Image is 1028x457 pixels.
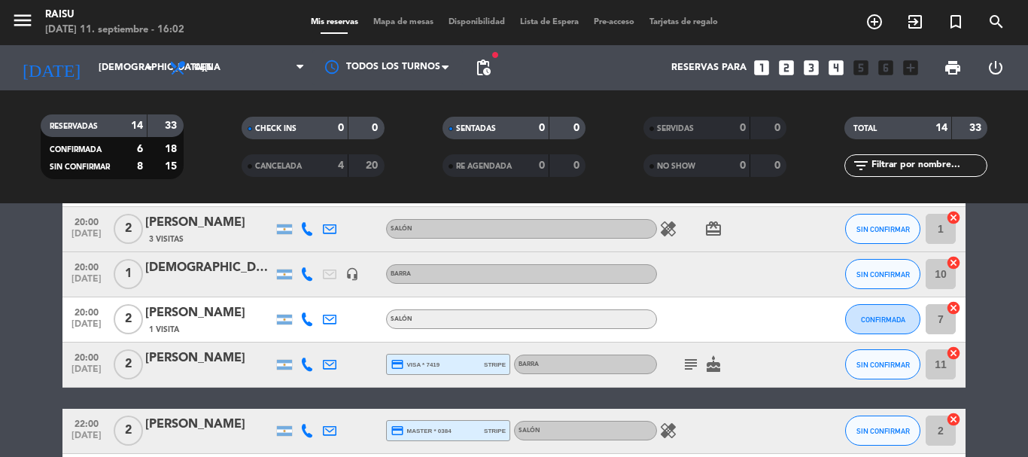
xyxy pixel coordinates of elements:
[969,123,984,133] strong: 33
[876,58,896,78] i: looks_6
[145,258,273,278] div: [DEMOGRAPHIC_DATA] Nakama
[366,18,441,26] span: Mapa de mesas
[114,349,143,379] span: 2
[946,210,961,225] i: cancel
[946,346,961,361] i: cancel
[391,358,439,371] span: visa * 7419
[145,213,273,233] div: [PERSON_NAME]
[974,45,1017,90] div: LOG OUT
[657,125,694,133] span: SERVIDAS
[657,163,695,170] span: NO SHOW
[856,427,910,435] span: SIN CONFIRMAR
[845,349,920,379] button: SIN CONFIRMAR
[845,304,920,334] button: CONFIRMADA
[131,120,143,131] strong: 14
[149,324,179,336] span: 1 Visita
[68,212,105,230] span: 20:00
[68,229,105,246] span: [DATE]
[987,13,1005,31] i: search
[391,271,411,277] span: Barra
[774,160,783,171] strong: 0
[845,259,920,289] button: SIN CONFIRMAR
[255,163,302,170] span: CANCELADA
[11,51,91,84] i: [DATE]
[391,316,412,322] span: Salón
[901,58,920,78] i: add_box
[642,18,725,26] span: Tarjetas de regalo
[906,13,924,31] i: exit_to_app
[946,255,961,270] i: cancel
[45,8,184,23] div: Raisu
[391,424,404,437] i: credit_card
[704,220,722,238] i: card_giftcard
[114,304,143,334] span: 2
[68,303,105,320] span: 20:00
[856,270,910,279] span: SIN CONFIRMAR
[456,163,512,170] span: RE AGENDADA
[851,58,871,78] i: looks_5
[826,58,846,78] i: looks_4
[512,18,586,26] span: Lista de Espera
[145,303,273,323] div: [PERSON_NAME]
[752,58,771,78] i: looks_one
[484,426,506,436] span: stripe
[68,364,105,382] span: [DATE]
[740,123,746,133] strong: 0
[774,123,783,133] strong: 0
[704,355,722,373] i: cake
[856,225,910,233] span: SIN CONFIRMAR
[519,361,539,367] span: Barra
[801,58,821,78] i: looks_3
[114,259,143,289] span: 1
[50,123,98,130] span: RESERVADAS
[50,163,110,171] span: SIN CONFIRMAR
[68,274,105,291] span: [DATE]
[671,62,747,73] span: Reservas para
[68,414,105,431] span: 22:00
[338,160,344,171] strong: 4
[935,123,947,133] strong: 14
[338,123,344,133] strong: 0
[987,59,1005,77] i: power_settings_new
[845,214,920,244] button: SIN CONFIRMAR
[474,59,492,77] span: pending_actions
[11,9,34,32] i: menu
[573,123,582,133] strong: 0
[114,214,143,244] span: 2
[539,123,545,133] strong: 0
[303,18,366,26] span: Mis reservas
[194,62,221,73] span: Cena
[45,23,184,38] div: [DATE] 11. septiembre - 16:02
[947,13,965,31] i: turned_in_not
[372,123,381,133] strong: 0
[682,355,700,373] i: subject
[861,315,905,324] span: CONFIRMADA
[946,300,961,315] i: cancel
[391,226,412,232] span: Salón
[539,160,545,171] strong: 0
[165,161,180,172] strong: 15
[165,144,180,154] strong: 18
[946,412,961,427] i: cancel
[391,424,452,437] span: master * 0384
[573,160,582,171] strong: 0
[140,59,158,77] i: arrow_drop_down
[441,18,512,26] span: Disponibilidad
[391,358,404,371] i: credit_card
[865,13,884,31] i: add_circle_outline
[68,431,105,448] span: [DATE]
[659,220,677,238] i: healing
[519,428,540,434] span: Salón
[853,125,877,133] span: TOTAL
[149,233,184,245] span: 3 Visitas
[856,361,910,369] span: SIN CONFIRMAR
[870,157,987,174] input: Filtrar por nombre...
[586,18,642,26] span: Pre-acceso
[777,58,796,78] i: looks_two
[68,257,105,275] span: 20:00
[50,146,102,154] span: CONFIRMADA
[68,319,105,337] span: [DATE]
[11,9,34,37] button: menu
[852,157,870,175] i: filter_list
[659,422,677,440] i: healing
